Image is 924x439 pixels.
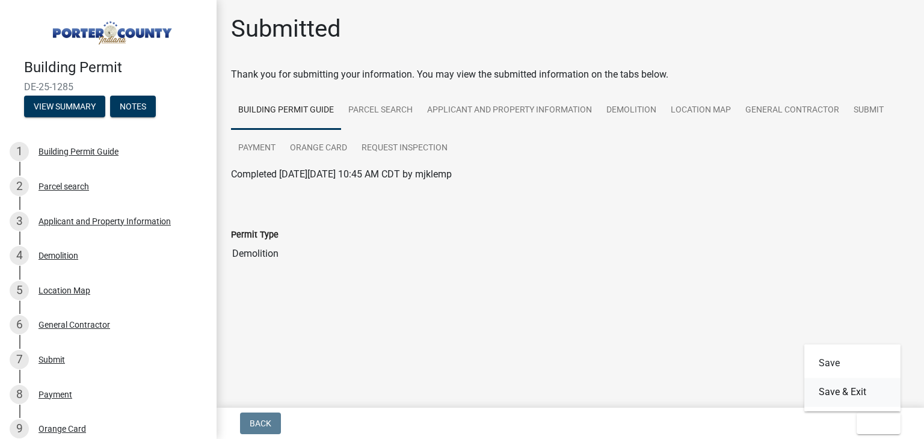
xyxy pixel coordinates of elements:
[857,413,901,434] button: Exit
[24,102,105,112] wm-modal-confirm: Summary
[38,217,171,226] div: Applicant and Property Information
[231,14,341,43] h1: Submitted
[10,142,29,161] div: 1
[24,81,192,93] span: DE-25-1285
[110,96,156,117] button: Notes
[10,177,29,196] div: 2
[24,96,105,117] button: View Summary
[420,91,599,130] a: Applicant and Property Information
[283,129,354,168] a: Orange Card
[10,212,29,231] div: 3
[866,419,884,428] span: Exit
[664,91,738,130] a: Location Map
[38,182,89,191] div: Parcel search
[38,321,110,329] div: General Contractor
[10,419,29,438] div: 9
[231,231,279,239] label: Permit Type
[250,419,271,428] span: Back
[804,349,901,378] button: Save
[10,315,29,334] div: 6
[24,13,197,46] img: Porter County, Indiana
[10,246,29,265] div: 4
[10,350,29,369] div: 7
[846,91,891,130] a: Submit
[354,129,455,168] a: Request Inspection
[231,129,283,168] a: Payment
[231,67,910,82] div: Thank you for submitting your information. You may view the submitted information on the tabs below.
[804,344,901,411] div: Exit
[231,91,341,130] a: Building Permit Guide
[599,91,664,130] a: Demolition
[38,286,90,295] div: Location Map
[38,355,65,364] div: Submit
[24,59,207,76] h4: Building Permit
[231,168,452,180] span: Completed [DATE][DATE] 10:45 AM CDT by mjklemp
[10,281,29,300] div: 5
[38,147,119,156] div: Building Permit Guide
[341,91,420,130] a: Parcel search
[240,413,281,434] button: Back
[10,385,29,404] div: 8
[38,390,72,399] div: Payment
[738,91,846,130] a: General Contractor
[38,425,86,433] div: Orange Card
[38,251,78,260] div: Demolition
[110,102,156,112] wm-modal-confirm: Notes
[804,378,901,407] button: Save & Exit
